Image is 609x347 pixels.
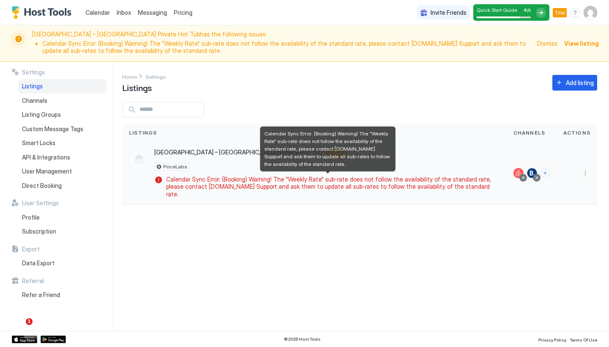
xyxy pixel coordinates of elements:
span: Export [22,245,40,253]
span: Listings [22,83,43,90]
span: Trial [554,9,565,17]
div: menu [570,8,580,18]
span: Subscription [22,228,56,235]
div: View listing [564,39,599,48]
a: Privacy Policy [538,335,566,344]
a: Terms Of Use [570,335,597,344]
span: Profile [22,214,40,221]
a: User Management [19,164,107,179]
span: Channels [513,129,546,137]
a: Data Export [19,256,107,270]
div: Breadcrumb [122,72,137,81]
span: [GEOGRAPHIC_DATA] – [GEOGRAPHIC_DATA] Private Hot Tub [154,149,322,156]
span: Invite Friends [431,9,466,17]
iframe: Intercom live chat [8,318,29,339]
input: Input Field [136,102,204,117]
a: Refer a Friend [19,288,107,302]
span: Listings [122,81,152,94]
a: Listings [19,79,107,94]
span: Listing Groups [22,111,61,118]
a: Custom Message Tags [19,122,107,136]
button: Add listing [552,75,597,91]
a: Inbox [117,8,131,17]
span: Settings [22,69,45,76]
a: Subscription [19,224,107,239]
a: Smart Locks [19,136,107,150]
span: Home [122,74,137,80]
span: Smart Locks [22,139,55,147]
span: Actions [563,129,590,137]
div: User profile [584,6,597,19]
span: Pricing [174,9,192,17]
span: User Settings [22,199,59,207]
a: Direct Booking [19,179,107,193]
a: Channels [19,94,107,108]
span: User Management [22,168,72,175]
span: Privacy Policy [538,337,566,342]
a: API & Integrations [19,150,107,165]
span: [GEOGRAPHIC_DATA] – [GEOGRAPHIC_DATA] Private Hot Tub has the following issues: [32,30,532,56]
span: Channels [22,97,47,105]
span: API & Integrations [22,154,70,161]
span: / 5 [527,8,531,13]
span: Direct Booking [22,182,62,190]
a: Host Tools Logo [12,6,75,19]
span: Settings [145,74,166,80]
span: 1 [26,318,33,325]
span: Refer a Friend [22,291,60,299]
span: Custom Message Tags [22,125,83,133]
div: menu [580,168,590,178]
a: Messaging [138,8,167,17]
a: App Store [12,336,37,343]
div: Dismiss [537,39,557,48]
span: Calendar [85,9,110,16]
div: Breadcrumb [145,72,166,81]
a: Listing Groups [19,107,107,122]
span: Inbox [117,9,131,16]
span: Listings [129,129,157,137]
span: Calendar Sync Error: (Booking) Warning! The "Weekly Rate" sub-rate does not follow the availabili... [166,176,497,198]
a: Settings [145,72,166,81]
span: Referral [22,277,44,285]
span: Messaging [138,9,167,16]
a: Profile [19,210,107,225]
div: Add listing [566,78,594,87]
button: More options [580,168,590,178]
div: Calendar Sync Error: (Booking) Warning! The "Weekly Rate" sub-rate does not follow the availabili... [260,127,395,171]
a: Home [122,72,137,81]
span: Data Export [22,259,55,267]
span: Terms Of Use [570,337,597,342]
button: Connect channels [540,168,550,178]
span: © 2025 Host Tools [284,336,321,342]
span: 4 [523,7,527,13]
a: Google Play Store [41,336,66,343]
span: Quick Start Guide [477,7,517,13]
a: Calendar [85,8,110,17]
li: Calendar Sync Error: (Booking) Warning! The "Weekly Rate" sub-rate does not follow the availabili... [42,40,532,55]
